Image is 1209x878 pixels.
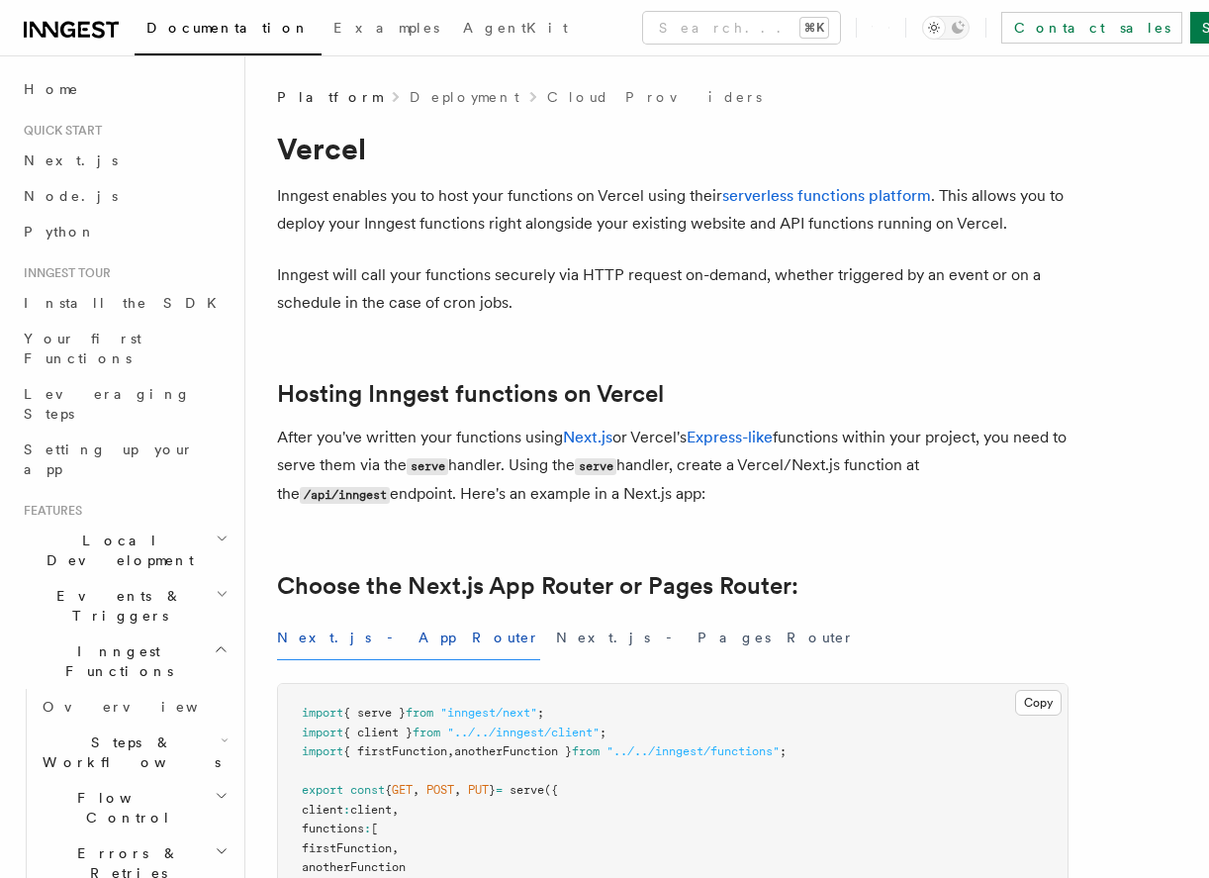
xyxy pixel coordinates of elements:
span: firstFunction [302,841,392,855]
button: Inngest Functions [16,634,232,689]
a: Node.js [16,178,232,214]
button: Next.js - Pages Router [556,616,855,660]
span: ; [537,706,544,720]
span: Home [24,79,79,99]
span: from [413,726,440,739]
a: Express-like [687,428,773,446]
span: : [364,822,371,835]
span: Your first Functions [24,331,141,366]
h1: Vercel [277,131,1069,166]
span: from [406,706,433,720]
a: Cloud Providers [547,87,762,107]
span: Events & Triggers [16,586,216,626]
kbd: ⌘K [800,18,828,38]
code: /api/inngest [300,487,390,504]
span: , [392,803,399,817]
span: Steps & Workflows [35,732,221,772]
span: Quick start [16,123,102,139]
span: Next.js [24,152,118,168]
span: Leveraging Steps [24,386,191,422]
span: export [302,783,343,797]
p: Inngest will call your functions securely via HTTP request on-demand, whether triggered by an eve... [277,261,1069,317]
span: PUT [468,783,489,797]
span: import [302,726,343,739]
span: Documentation [146,20,310,36]
a: Install the SDK [16,285,232,321]
a: Leveraging Steps [16,376,232,432]
a: Overview [35,689,232,725]
a: Contact sales [1001,12,1182,44]
a: Choose the Next.js App Router or Pages Router: [277,572,798,600]
span: Features [16,503,82,519]
button: Copy [1015,690,1062,716]
span: GET [392,783,413,797]
span: { [385,783,392,797]
span: [ [371,822,378,835]
span: Platform [277,87,382,107]
span: ({ [544,783,558,797]
span: Examples [333,20,439,36]
a: Hosting Inngest functions on Vercel [277,380,664,408]
span: , [413,783,419,797]
code: serve [407,458,448,475]
span: ; [600,726,606,739]
span: } [489,783,496,797]
p: After you've written your functions using or Vercel's functions within your project, you need to ... [277,424,1069,509]
span: "inngest/next" [440,706,537,720]
span: Node.js [24,188,118,204]
a: Your first Functions [16,321,232,376]
a: Setting up your app [16,432,232,487]
span: functions [302,822,364,835]
button: Flow Control [35,780,232,835]
button: Local Development [16,523,232,578]
p: Inngest enables you to host your functions on Vercel using their . This allows you to deploy your... [277,182,1069,238]
span: , [392,841,399,855]
span: { serve } [343,706,406,720]
span: AgentKit [463,20,568,36]
span: import [302,706,343,720]
span: Flow Control [35,788,215,828]
a: Deployment [410,87,519,107]
span: Setting up your app [24,441,194,477]
span: import [302,744,343,758]
span: Inngest Functions [16,641,214,681]
button: Steps & Workflows [35,725,232,780]
span: { firstFunction [343,744,447,758]
a: Next.js [563,428,612,446]
button: Toggle dark mode [922,16,970,40]
span: client [302,803,343,817]
span: { client } [343,726,413,739]
a: Documentation [135,6,322,55]
code: serve [575,458,616,475]
span: Install the SDK [24,295,229,311]
span: Overview [43,699,246,715]
a: Examples [322,6,451,53]
button: Events & Triggers [16,578,232,634]
span: Inngest tour [16,265,111,281]
span: : [343,803,350,817]
span: serve [510,783,544,797]
span: ; [780,744,787,758]
button: Search...⌘K [643,12,840,44]
span: "../../inngest/functions" [606,744,780,758]
button: Next.js - App Router [277,616,540,660]
span: from [572,744,600,758]
span: POST [426,783,454,797]
a: AgentKit [451,6,580,53]
a: Home [16,71,232,107]
span: , [447,744,454,758]
span: anotherFunction [302,860,406,874]
span: , [454,783,461,797]
a: serverless functions platform [722,186,931,205]
span: client [350,803,392,817]
span: Python [24,224,96,240]
span: const [350,783,385,797]
span: anotherFunction } [454,744,572,758]
span: = [496,783,503,797]
a: Python [16,214,232,249]
span: Local Development [16,531,216,570]
a: Next.js [16,143,232,178]
span: "../../inngest/client" [447,726,600,739]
